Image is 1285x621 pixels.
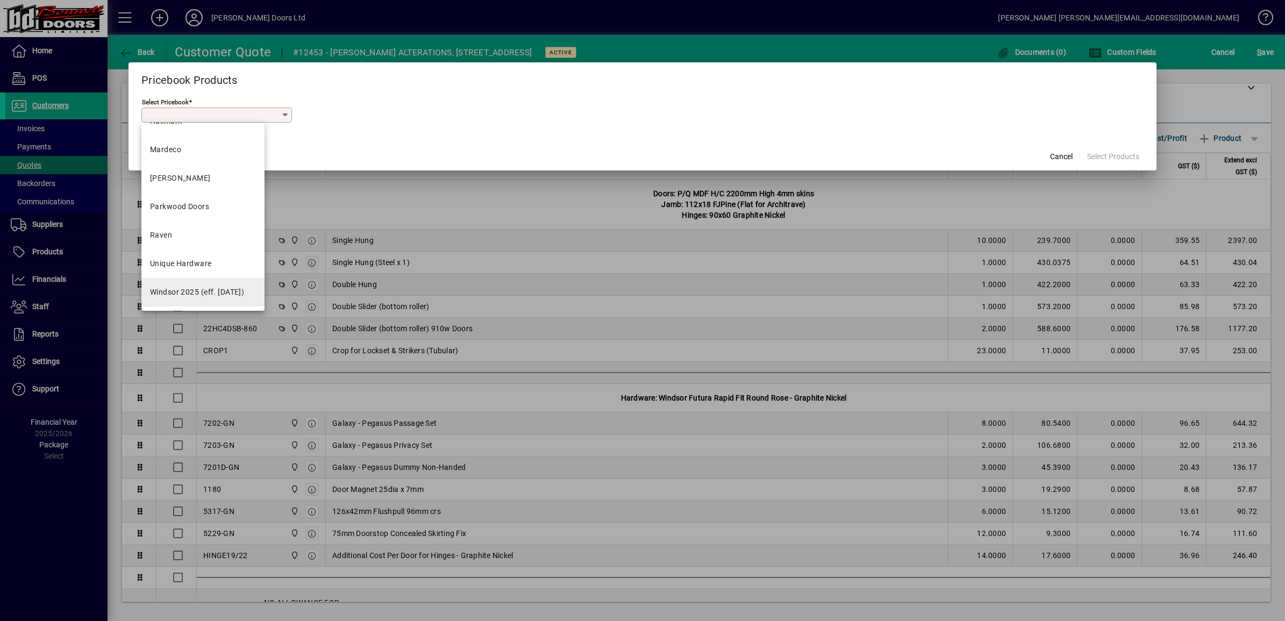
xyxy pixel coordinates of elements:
[141,221,265,249] mat-option: Raven
[1050,151,1073,162] span: Cancel
[150,258,212,269] div: Unique Hardware
[150,230,172,241] div: Raven
[1044,147,1079,166] button: Cancel
[141,192,265,221] mat-option: Parkwood Doors
[141,135,265,164] mat-option: Mardeco
[150,144,181,155] div: Mardeco
[141,249,265,278] mat-option: Unique Hardware
[128,62,1156,94] h2: Pricebook Products
[141,164,265,192] mat-option: Miles Nelson
[150,173,211,184] div: [PERSON_NAME]
[142,98,189,105] mat-label: Select Pricebook
[141,278,265,306] mat-option: Windsor 2025 (eff. 1 March)
[150,287,244,298] div: Windsor 2025 (eff. [DATE])
[150,201,209,212] div: Parkwood Doors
